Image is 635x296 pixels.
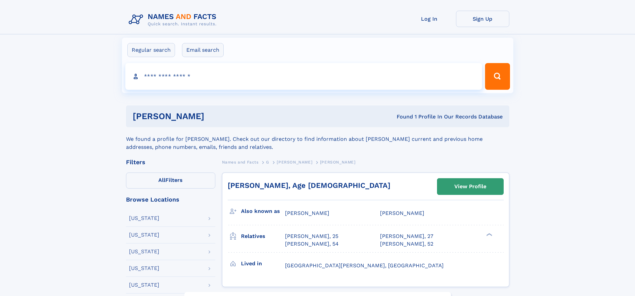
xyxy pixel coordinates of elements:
div: [US_STATE] [129,282,159,288]
div: [US_STATE] [129,216,159,221]
span: All [158,177,165,183]
a: Log In [403,11,456,27]
h1: [PERSON_NAME] [133,112,301,120]
div: [US_STATE] [129,266,159,271]
span: [PERSON_NAME] [285,210,329,216]
a: [PERSON_NAME], 25 [285,233,338,240]
span: [PERSON_NAME] [277,160,312,165]
label: Regular search [127,43,175,57]
a: Names and Facts [222,158,259,166]
div: Found 1 Profile In Our Records Database [300,113,503,120]
div: [US_STATE] [129,249,159,254]
a: [PERSON_NAME], 54 [285,240,339,248]
label: Email search [182,43,224,57]
span: [PERSON_NAME] [320,160,356,165]
input: search input [125,63,482,90]
a: [PERSON_NAME], 52 [380,240,433,248]
div: ❯ [485,233,493,237]
span: [PERSON_NAME] [380,210,424,216]
a: G [266,158,269,166]
span: G [266,160,269,165]
div: Filters [126,159,215,165]
h3: Also known as [241,206,285,217]
div: We found a profile for [PERSON_NAME]. Check out our directory to find information about [PERSON_N... [126,127,509,151]
h3: Relatives [241,231,285,242]
div: Browse Locations [126,197,215,203]
a: [PERSON_NAME] [277,158,312,166]
div: [US_STATE] [129,232,159,238]
a: [PERSON_NAME], Age [DEMOGRAPHIC_DATA] [228,181,390,190]
div: View Profile [454,179,486,194]
h3: Lived in [241,258,285,269]
label: Filters [126,173,215,189]
span: [GEOGRAPHIC_DATA][PERSON_NAME], [GEOGRAPHIC_DATA] [285,262,444,269]
a: View Profile [437,179,503,195]
button: Search Button [485,63,510,90]
a: [PERSON_NAME], 27 [380,233,433,240]
a: Sign Up [456,11,509,27]
img: Logo Names and Facts [126,11,222,29]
